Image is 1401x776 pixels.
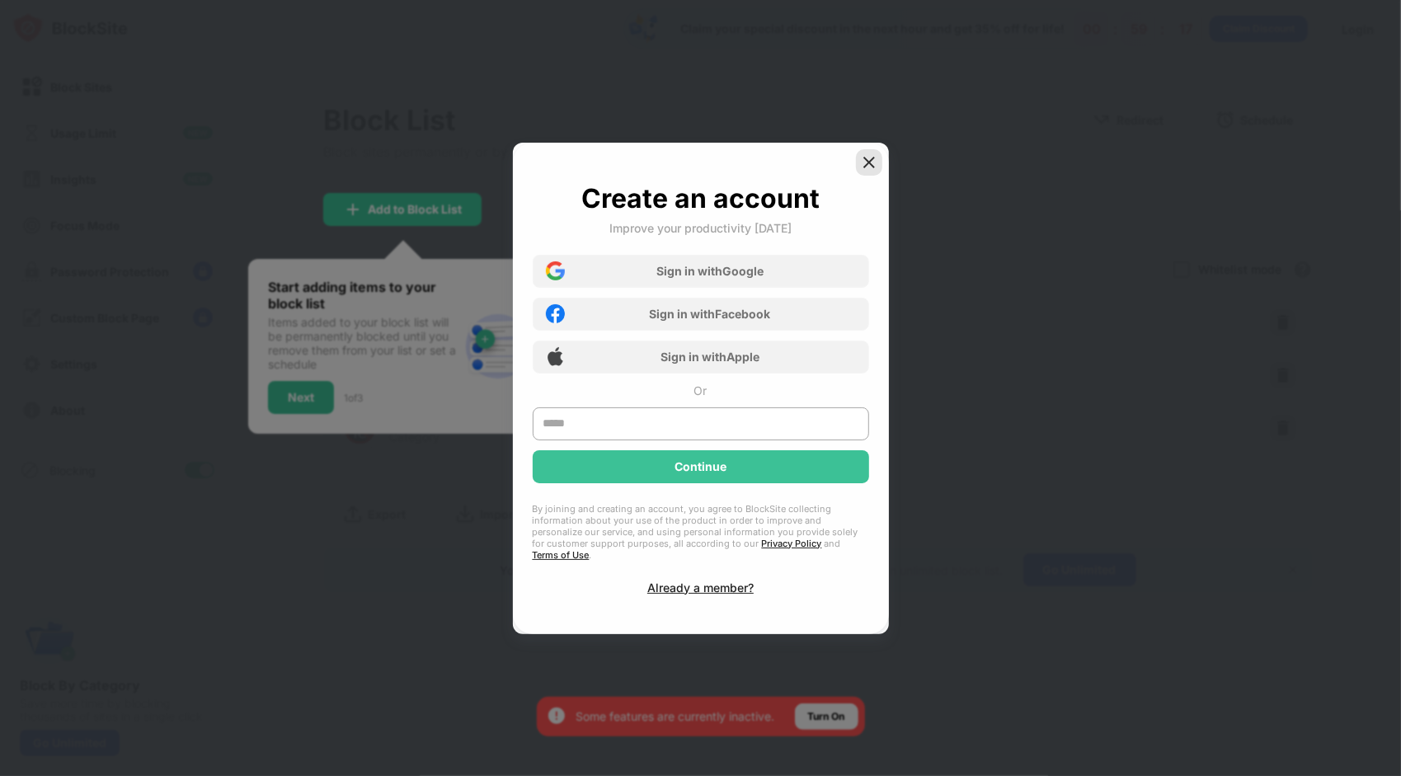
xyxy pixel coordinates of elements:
[656,264,764,278] div: Sign in with Google
[533,549,590,561] a: Terms of Use
[694,383,708,397] div: Or
[762,538,822,549] a: Privacy Policy
[546,261,565,280] img: google-icon.png
[647,581,754,595] div: Already a member?
[546,304,565,323] img: facebook-icon.png
[650,307,771,321] div: Sign in with Facebook
[661,350,759,364] div: Sign in with Apple
[546,347,565,366] img: apple-icon.png
[675,460,726,473] div: Continue
[609,221,792,235] div: Improve your productivity [DATE]
[581,182,820,214] div: Create an account
[533,503,869,561] div: By joining and creating an account, you agree to BlockSite collecting information about your use ...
